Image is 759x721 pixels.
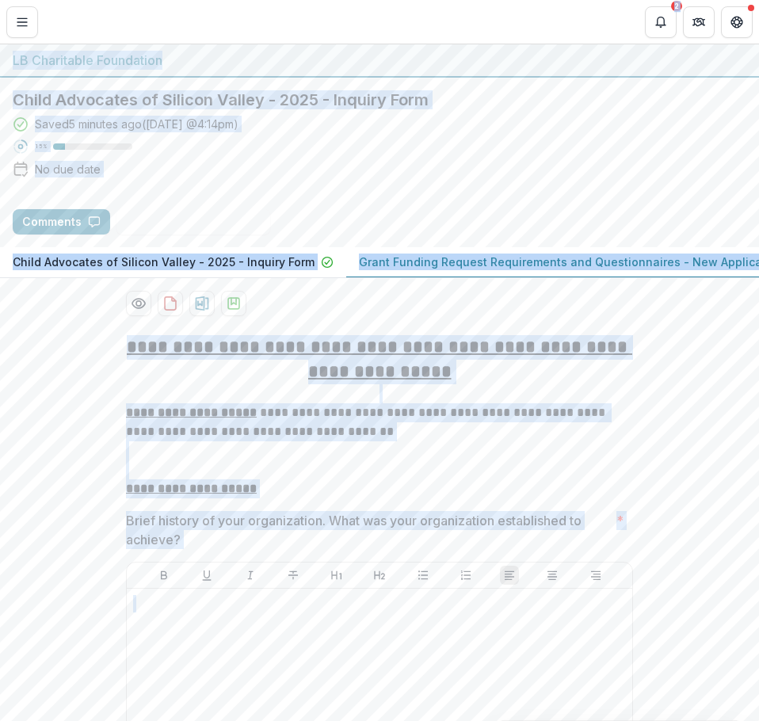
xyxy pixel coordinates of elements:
div: 2 [671,1,682,12]
h2: Child Advocates of Silicon Valley - 2025 - Inquiry Form [13,90,746,109]
button: download-proposal [158,291,183,316]
p: Brief history of your organization. What was your organization established to achieve? [126,511,610,549]
button: Bold [154,566,174,585]
button: Strike [284,566,303,585]
p: 15 % [35,141,47,152]
button: Bullet List [414,566,433,585]
button: download-proposal [221,291,246,316]
div: LB Charitable Foundation [13,51,746,70]
div: Saved 5 minutes ago ( [DATE] @ 4:14pm ) [35,116,238,132]
button: Toggle Menu [6,6,38,38]
button: Ordered List [456,566,475,585]
button: Heading 1 [327,566,346,585]
button: Get Help [721,6,753,38]
button: Comments [13,209,110,235]
button: download-proposal [189,291,215,316]
button: Align Center [543,566,562,585]
button: Notifications [645,6,677,38]
button: Underline [197,566,216,585]
div: No due date [35,161,101,177]
button: Italicize [241,566,260,585]
button: Align Left [500,566,519,585]
button: Heading 2 [370,566,389,585]
button: Answer Suggestions [116,209,270,235]
button: Align Right [586,566,605,585]
p: Child Advocates of Silicon Valley - 2025 - Inquiry Form [13,254,315,270]
button: Preview 883b8a0b-f014-4e25-8a5f-94cf2a455fd7-1.pdf [126,291,151,316]
button: Partners [683,6,715,38]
